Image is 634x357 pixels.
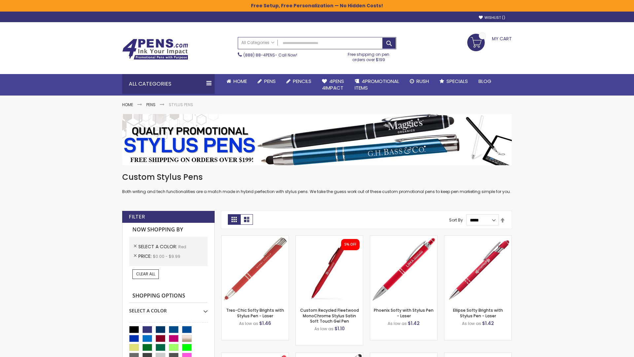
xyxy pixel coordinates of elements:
[238,37,278,48] a: All Categories
[169,102,193,107] strong: Stylus Pens
[129,289,208,303] strong: Shopping Options
[138,243,178,250] span: Select A Color
[122,172,512,195] div: Both writing and tech functionalities are a match made in hybrid perfection with stylus pens. We ...
[226,307,284,318] a: Tres-Chic Softy Brights with Stylus Pen - Laser
[153,254,180,259] span: $0.00 - $9.99
[335,325,345,332] span: $1.10
[449,217,463,223] label: Sort By
[129,303,208,314] div: Select A Color
[453,307,503,318] a: Ellipse Softy Brights with Stylus Pen - Laser
[408,320,420,327] span: $1.42
[296,236,363,303] img: Custom Recycled Fleetwood MonoChrome Stylus Satin Soft Touch Gel Pen-Red
[344,242,356,247] div: 5% OFF
[479,15,505,20] a: Wishlist
[478,78,491,85] span: Blog
[322,78,344,91] span: 4Pens 4impact
[405,74,434,89] a: Rush
[239,321,258,326] span: As low as
[178,244,186,250] span: Red
[444,235,511,241] a: Ellipse Softy Brights with Stylus Pen - Laser-Red
[132,269,159,279] a: Clear All
[136,271,155,277] span: Clear All
[259,320,271,327] span: $1.46
[146,102,156,107] a: Pens
[300,307,359,324] a: Custom Recycled Fleetwood MonoChrome Stylus Satin Soft Touch Gel Pen
[228,214,240,225] strong: Grid
[444,236,511,303] img: Ellipse Softy Brights with Stylus Pen - Laser-Red
[446,78,468,85] span: Specials
[317,74,349,96] a: 4Pens4impact
[349,74,405,96] a: 4PROMOTIONALITEMS
[122,114,512,165] img: Stylus Pens
[374,307,434,318] a: Phoenix Softy with Stylus Pen - Laser
[233,78,247,85] span: Home
[243,52,297,58] span: - Call Now!
[222,235,289,241] a: Tres-Chic Softy Brights with Stylus Pen - Laser-Red
[122,102,133,107] a: Home
[296,235,363,241] a: Custom Recycled Fleetwood MonoChrome Stylus Satin Soft Touch Gel Pen-Red
[370,235,437,241] a: Phoenix Softy with Stylus Pen - Laser-Red
[462,321,481,326] span: As low as
[122,74,215,94] div: All Categories
[252,74,281,89] a: Pens
[129,223,208,237] strong: Now Shopping by
[241,40,274,45] span: All Categories
[222,236,289,303] img: Tres-Chic Softy Brights with Stylus Pen - Laser-Red
[482,320,494,327] span: $1.42
[243,52,275,58] a: (888) 88-4PENS
[264,78,276,85] span: Pens
[314,326,334,332] span: As low as
[473,74,497,89] a: Blog
[388,321,407,326] span: As low as
[122,172,512,182] h1: Custom Stylus Pens
[341,49,397,62] div: Free shipping on pen orders over $199
[293,78,311,85] span: Pencils
[138,253,153,259] span: Price
[122,39,188,60] img: 4Pens Custom Pens and Promotional Products
[281,74,317,89] a: Pencils
[434,74,473,89] a: Specials
[221,74,252,89] a: Home
[129,213,145,220] strong: Filter
[370,236,437,303] img: Phoenix Softy with Stylus Pen - Laser-Red
[355,78,399,91] span: 4PROMOTIONAL ITEMS
[416,78,429,85] span: Rush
